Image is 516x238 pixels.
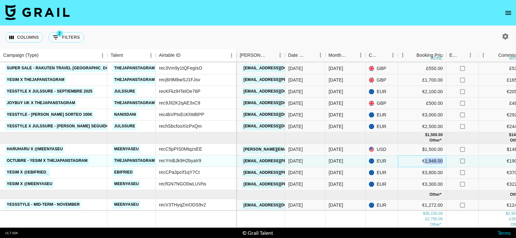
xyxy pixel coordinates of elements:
[366,121,398,133] div: EUR
[242,180,347,188] a: [EMAIL_ADDRESS][PERSON_NAME][DOMAIN_NAME]
[243,230,273,236] div: © Grail Talent
[429,138,442,143] span: € 9,048.00
[509,133,511,138] div: $
[113,157,156,165] a: thejapanstagram
[159,123,202,130] div: rechSbcfooXIcPxQm
[329,169,343,176] div: Oct '25
[159,77,200,83] div: recj6I9MbwSJ1FJsv
[329,49,347,62] div: Month Due
[506,211,508,216] div: $
[398,121,446,133] div: €2,500.00
[288,88,303,95] div: 3/8/2025
[159,157,201,164] div: recYmBJk9H2byaIr9
[5,32,43,43] button: Select columns
[288,123,303,130] div: 12/9/2025
[329,146,343,153] div: Oct '25
[429,192,442,197] span: € 1,272.00
[366,144,398,155] div: USD
[5,99,77,107] a: JOYBUY UK x Thejapanstagram
[329,123,343,130] div: Sep '25
[329,202,343,208] div: Nov '25
[307,51,316,60] button: Sort
[288,77,303,83] div: 29/8/2025
[3,49,39,62] div: Campaign (Type)
[329,112,343,118] div: Sep '25
[398,179,446,190] div: €3,300.00
[5,122,146,130] a: YesStyle x Julssure - [PERSON_NAME] Seguidores Septiembre
[316,50,325,60] button: Menu
[366,109,398,121] div: EUR
[429,57,442,62] span: € 7,600.00
[227,51,236,60] button: Menu
[159,169,200,175] div: recCPa3pcIf1qY7Ct
[446,49,479,62] div: Expenses: Remove Commission?
[159,181,206,187] div: recfGN7NGO0wLUVhs
[5,168,50,176] a: YESIM x @ebifried_
[242,111,314,119] a: [EMAIL_ADDRESS][DOMAIN_NAME]
[113,201,140,209] a: meenyaseu
[242,99,314,107] a: [EMAIL_ADDRESS][DOMAIN_NAME]
[48,32,84,43] button: Show filters
[366,98,398,109] div: GBP
[288,49,307,62] div: Date Created
[366,155,398,167] div: EUR
[113,87,137,95] a: julssure
[466,50,475,60] button: Menu
[366,200,398,211] div: EUR
[366,179,398,190] div: EUR
[98,51,107,60] button: Menu
[398,50,408,60] button: Menu
[366,86,398,98] div: EUR
[156,49,236,62] div: Airtable ID
[417,49,445,62] div: Booking Price
[275,50,285,60] button: Menu
[388,50,398,60] button: Menu
[113,76,156,84] a: thejapanstagram
[5,76,66,84] a: YESIM x thejapanstagram
[427,133,443,138] div: 1,500.00
[5,87,94,95] a: Yesstyle x Julssure - SEPTIEMBRE 2025
[329,88,343,95] div: Sep '25
[159,146,202,152] div: recC5pPIS0MtqzsEE
[288,158,303,164] div: 24/9/2025
[5,64,116,72] a: Super Sale - Rakuten Travel [GEOGRAPHIC_DATA]
[398,167,446,179] div: €3,800.00
[425,133,427,138] div: $
[240,49,266,62] div: [PERSON_NAME]
[113,64,156,72] a: thejapanstagram
[5,5,70,20] img: Grail Talent
[288,146,303,153] div: 24/9/2025
[425,216,427,222] div: £
[427,216,443,222] div: 2,750.00
[329,65,343,72] div: Sep '25
[113,122,137,130] a: julssure
[146,51,156,60] button: Menu
[366,167,398,179] div: EUR
[159,65,202,72] div: rec3Vm9y1tQFegIsO
[288,181,303,187] div: 24/9/2025
[107,49,156,62] div: Talent
[266,51,275,60] button: Sort
[188,49,237,62] div: Client
[398,98,446,109] div: £500.00
[398,155,446,167] div: €1,948.00
[288,112,303,118] div: 19/9/2025
[425,211,443,216] div: 30,150.00
[113,145,140,153] a: meenyaseu
[431,56,445,60] div: money
[329,181,343,187] div: Oct '25
[285,49,325,62] div: Date Created
[5,231,18,235] div: v 1.7.104
[159,100,200,106] div: rec9JIl2K2qAE3xC9
[379,51,388,60] button: Sort
[398,86,446,98] div: €2,100.00
[242,157,347,165] a: [EMAIL_ADDRESS][PERSON_NAME][DOMAIN_NAME]
[369,49,379,62] div: Currency
[56,30,63,37] span: 2
[242,88,314,96] a: [EMAIL_ADDRESS][DOMAIN_NAME]
[5,111,94,119] a: YesStyle - [PERSON_NAME] Sorteo 100k
[366,74,398,86] div: GBP
[356,50,366,60] button: Menu
[489,51,498,60] button: Sort
[288,100,303,106] div: 29/8/2025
